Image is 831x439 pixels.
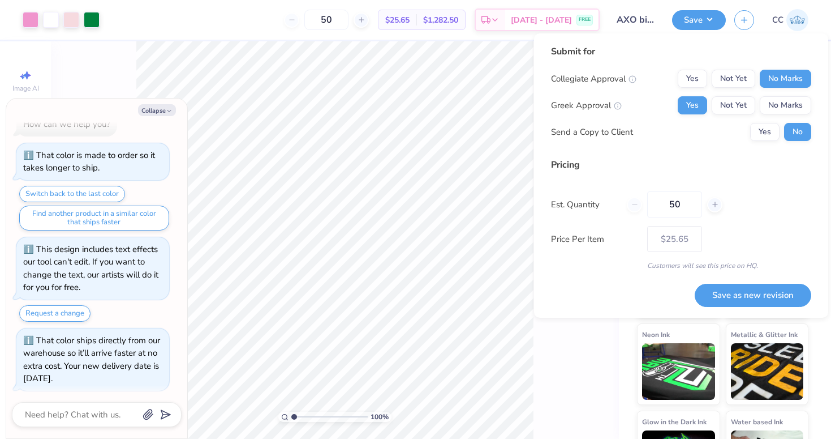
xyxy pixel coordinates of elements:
[731,329,798,340] span: Metallic & Glitter Ink
[19,206,169,231] button: Find another product in a similar color that ships faster
[608,8,664,31] input: Untitled Design
[12,84,39,93] span: Image AI
[371,412,389,422] span: 100 %
[551,198,618,211] label: Est. Quantity
[385,14,410,26] span: $25.65
[642,329,670,340] span: Neon Ink
[23,118,110,130] div: How can we help you?
[772,14,783,27] span: CC
[551,73,636,86] div: Collegiate Approval
[750,123,780,141] button: Yes
[647,191,702,218] input: – –
[672,10,726,30] button: Save
[138,104,176,116] button: Collapse
[19,305,91,322] button: Request a change
[678,70,707,88] button: Yes
[551,158,811,172] div: Pricing
[551,99,622,112] div: Greek Approval
[511,14,572,26] span: [DATE] - [DATE]
[760,96,811,114] button: No Marks
[731,416,783,428] span: Water based Ink
[551,126,633,139] div: Send a Copy to Client
[23,150,155,174] div: That color is made to order so it takes longer to ship.
[642,416,707,428] span: Glow in the Dark Ink
[712,96,755,114] button: Not Yet
[712,70,755,88] button: Not Yet
[423,14,458,26] span: $1,282.50
[551,45,811,58] div: Submit for
[19,186,125,202] button: Switch back to the last color
[772,9,808,31] a: CC
[786,9,808,31] img: Cori Cochran
[731,343,804,400] img: Metallic & Glitter Ink
[678,96,707,114] button: Yes
[551,261,811,271] div: Customers will see this price on HQ.
[579,16,591,24] span: FREE
[760,70,811,88] button: No Marks
[642,343,715,400] img: Neon Ink
[784,123,811,141] button: No
[23,335,160,385] div: That color ships directly from our warehouse so it’ll arrive faster at no extra cost. Your new de...
[695,284,811,307] button: Save as new revision
[551,233,639,246] label: Price Per Item
[304,10,348,30] input: – –
[23,244,158,293] div: This design includes text effects our tool can't edit. If you want to change the text, our artist...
